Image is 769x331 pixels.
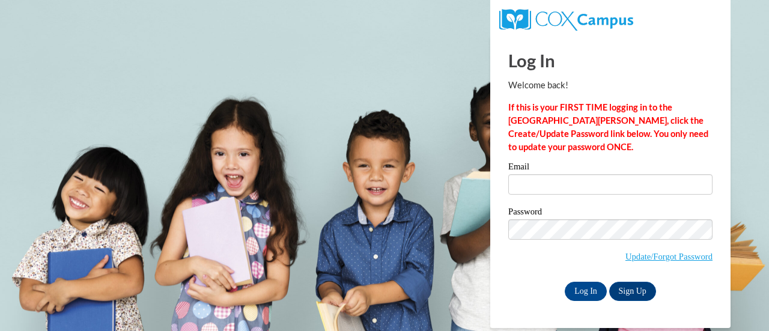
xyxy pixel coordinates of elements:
input: Log In [565,282,607,301]
label: Password [508,207,713,219]
h1: Log In [508,48,713,73]
a: Update/Forgot Password [625,252,713,261]
img: COX Campus [499,9,633,31]
strong: If this is your FIRST TIME logging in to the [GEOGRAPHIC_DATA][PERSON_NAME], click the Create/Upd... [508,102,708,152]
a: Sign Up [609,282,656,301]
label: Email [508,162,713,174]
a: COX Campus [499,14,633,24]
p: Welcome back! [508,79,713,92]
